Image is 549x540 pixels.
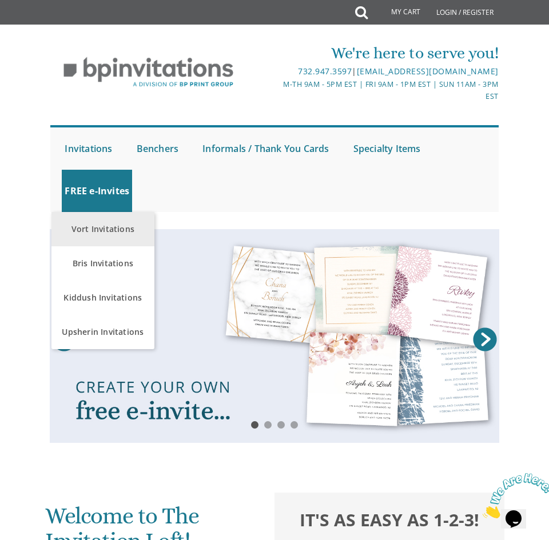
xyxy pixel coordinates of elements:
[357,66,499,77] a: [EMAIL_ADDRESS][DOMAIN_NAME]
[51,246,154,281] a: Bris Invitations
[62,127,115,170] a: Invitations
[478,469,549,523] iframe: chat widget
[51,315,154,349] a: Upsherin Invitations
[50,325,78,354] a: Prev
[50,49,246,96] img: BP Invitation Loft
[200,127,332,170] a: Informals / Thank You Cards
[275,42,498,65] div: We're here to serve you!
[51,212,154,246] a: Vort Invitations
[134,127,182,170] a: Benchers
[5,5,75,50] img: Chat attention grabber
[275,65,498,78] div: |
[275,78,498,103] div: M-Th 9am - 5pm EST | Fri 9am - 1pm EST | Sun 11am - 3pm EST
[51,281,154,315] a: Kiddush Invitations
[351,127,424,170] a: Specialty Items
[282,508,496,531] h2: It's as easy as 1-2-3!
[62,170,132,212] a: FREE e-Invites
[367,1,428,24] a: My Cart
[471,325,499,354] a: Next
[298,66,352,77] a: 732.947.3597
